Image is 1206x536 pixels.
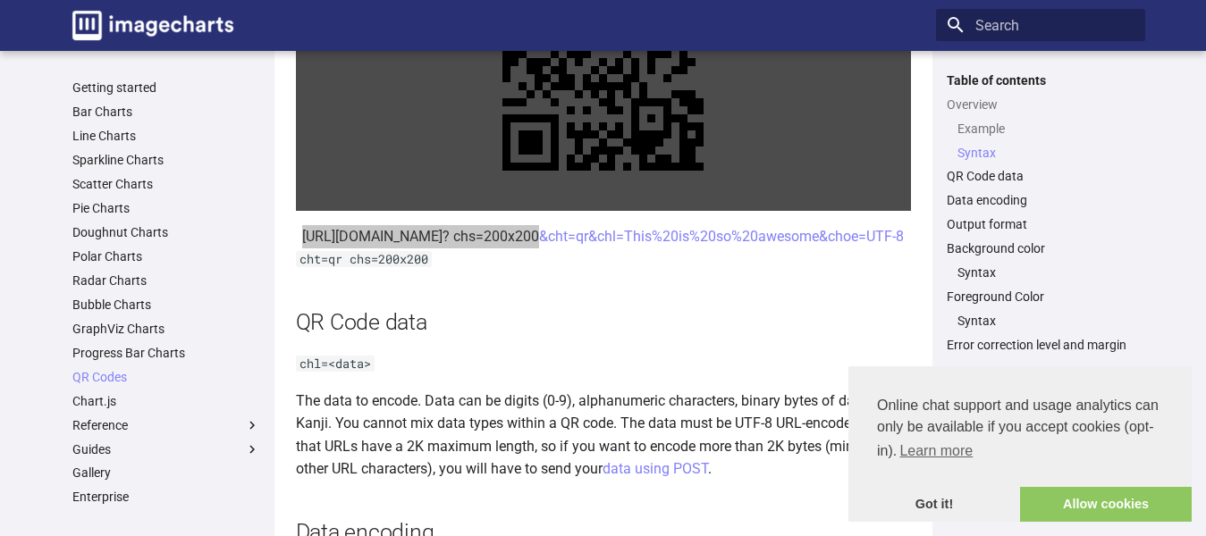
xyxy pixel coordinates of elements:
a: Doughnut Charts [72,224,260,240]
code: chl=<data> [296,356,375,372]
a: Sparkline Charts [72,152,260,168]
nav: Overview [947,121,1134,161]
p: The data to encode. Data can be digits (0-9), alphanumeric characters, binary bytes of data, or K... [296,389,911,481]
nav: Table of contents [936,72,1145,354]
a: Foreground Color [947,289,1134,305]
a: Pie Charts [72,200,260,216]
a: Overview [947,96,1134,113]
nav: Foreground Color [947,313,1134,329]
a: Chart.js [72,393,260,409]
code: cht=qr chs=200x200 [296,251,432,267]
label: Guides [72,441,260,457]
label: Table of contents [936,72,1145,88]
a: Syntax [957,145,1134,161]
a: QR Code data [947,168,1134,184]
span: Online chat support and usage analytics can only be available if you accept cookies (opt-in). [877,395,1163,465]
a: dismiss cookie message [848,487,1020,523]
a: data using POST [603,460,708,477]
h2: QR Code data [296,306,911,338]
a: Image-Charts documentation [65,4,240,47]
a: Error correction level and margin [947,337,1134,353]
a: Enterprise [72,489,260,505]
a: QR Codes [72,369,260,385]
a: Syntax [957,313,1134,329]
input: Search [936,9,1145,41]
div: cookieconsent [848,366,1192,522]
a: Gallery [72,465,260,481]
img: logo [72,11,233,40]
a: allow cookies [1020,487,1192,523]
a: SDK & libraries [72,513,260,529]
a: Background color [947,240,1134,256]
a: Polar Charts [72,248,260,264]
a: learn more about cookies [897,438,975,465]
a: Bubble Charts [72,297,260,313]
a: Bar Charts [72,104,260,120]
a: Scatter Charts [72,176,260,192]
a: Example [957,121,1134,137]
a: Progress Bar Charts [72,345,260,361]
a: GraphViz Charts [72,321,260,337]
a: Data encoding [947,192,1134,208]
label: Reference [72,417,260,433]
a: Radar Charts [72,272,260,289]
a: Syntax [957,264,1134,281]
a: Line Charts [72,128,260,144]
a: [URL][DOMAIN_NAME]? chs=200x200&cht=qr&chl=This%20is%20so%20awesome&choe=UTF-8 [302,228,904,245]
a: Output format [947,216,1134,232]
a: Getting started [72,80,260,96]
nav: Background color [947,264,1134,281]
